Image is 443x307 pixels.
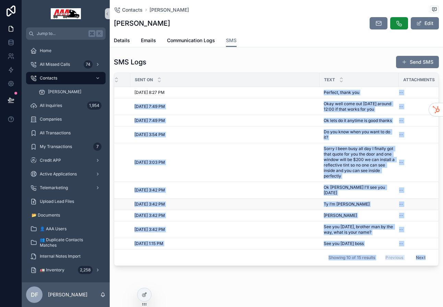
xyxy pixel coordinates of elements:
a: -- [399,90,442,95]
a: [DATE] 3:42 PM [134,187,315,193]
a: Sorry I been busy all day I finally got that quote for you the door and one window will be $200 w... [324,146,395,179]
a: -- [399,104,442,109]
span: -- [399,213,403,218]
span: -- [399,118,403,123]
a: -- [399,187,442,193]
span: Sent On [135,77,153,83]
p: [PERSON_NAME] [48,291,87,298]
a: -- [399,241,442,246]
a: -- [399,132,442,137]
span: Emails [141,37,156,44]
span: DF [31,291,38,299]
a: Perfect, thank you [324,90,395,95]
a: See you [DATE], brother man by the way, what is your name? [324,224,395,235]
div: 2,258 [78,266,93,274]
span: SMS [226,37,237,44]
a: [DATE] 3:54 PM [134,132,315,137]
a: [DATE] 1:15 PM [134,241,315,246]
a: All Inquiries1,954 [26,99,106,112]
a: [DATE] 3:42 PM [134,201,315,207]
a: [DATE] 3:42 PM [134,213,315,218]
a: -- [399,160,442,165]
span: -- [399,241,403,246]
a: [PERSON_NAME] [324,213,395,218]
span: [DATE] 1:15 PM [134,241,163,246]
span: Active Applications [40,171,77,177]
button: Jump to...K [26,27,106,40]
a: [DATE] 7:49 PM [134,104,315,109]
a: All Transactions [26,127,106,139]
span: -- [399,104,403,109]
span: [DATE] 7:49 PM [134,118,165,123]
span: Attachments [403,77,435,83]
a: Ok lets do it anytime is good thanks [324,118,395,123]
span: [DATE] 3:42 PM [134,227,165,232]
div: 1,954 [87,101,101,110]
span: -- [399,201,403,207]
span: All Transactions [40,130,71,136]
a: Telemarketing [26,182,106,194]
span: -- [399,90,403,95]
span: Details [114,37,130,44]
span: Ok lets do it anytime is good thanks [324,118,392,123]
span: 📂 Documents [32,212,60,218]
a: Companies [26,113,106,125]
span: See you [DATE] boss [324,241,364,246]
span: Jump to... [37,31,86,36]
div: 7 [93,143,101,151]
span: 👥 Duplicate Contacts Matches [40,237,99,248]
span: Credit APP [40,158,61,163]
span: [DATE] 3:42 PM [134,213,165,218]
span: -- [399,227,403,232]
a: Emails [141,34,156,48]
a: Internal Notes Import [26,250,106,262]
a: See you [DATE] boss [324,241,395,246]
h1: [PERSON_NAME] [114,19,170,28]
span: Internal Notes Import [40,254,81,259]
span: Contacts [40,75,57,81]
span: [PERSON_NAME] [324,213,357,218]
a: -- [399,227,442,232]
a: Ok [PERSON_NAME] I'll see you [DATE] [324,185,395,196]
span: Do you know when you want to do it? [324,129,395,140]
span: 👤 AAA Users [40,226,67,232]
a: All Missed Calls74 [26,58,106,71]
span: [DATE] 8:27 PM [134,90,165,95]
span: All Missed Calls [40,62,70,67]
button: Next [411,252,430,263]
a: My Transactions7 [26,140,106,153]
a: -- [399,201,442,207]
button: Edit [411,17,439,29]
span: -- [399,187,403,193]
button: Send SMS [396,56,439,68]
span: [PERSON_NAME] [48,89,81,95]
span: All Inquiries [40,103,62,108]
span: Perfect, thank you [324,90,359,95]
a: [DATE] 8:27 PM [134,90,315,95]
span: -- [399,160,403,165]
a: 👤 AAA Users [26,223,106,235]
a: SMS [226,34,237,47]
a: Ty I’m [PERSON_NAME] [324,201,395,207]
span: Home [40,48,51,53]
a: -- [399,213,442,218]
span: Communication Logs [167,37,215,44]
span: 🚛 Inventory [40,267,64,273]
a: Upload Lead Files [26,195,106,208]
a: Home [26,45,106,57]
a: Credit APP [26,154,106,167]
span: [PERSON_NAME] [149,7,189,13]
a: [DATE] 3:42 PM [134,227,315,232]
a: Contacts [114,7,143,13]
a: Okay well come out [DATE] around 12:00 if that works for you [324,101,395,112]
a: [DATE] 7:49 PM [134,118,315,123]
div: scrollable content [22,40,110,282]
a: Contacts [26,72,106,84]
span: Text [324,77,335,83]
a: 🚛 Inventory2,258 [26,264,106,276]
span: [DATE] 7:49 PM [134,104,165,109]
